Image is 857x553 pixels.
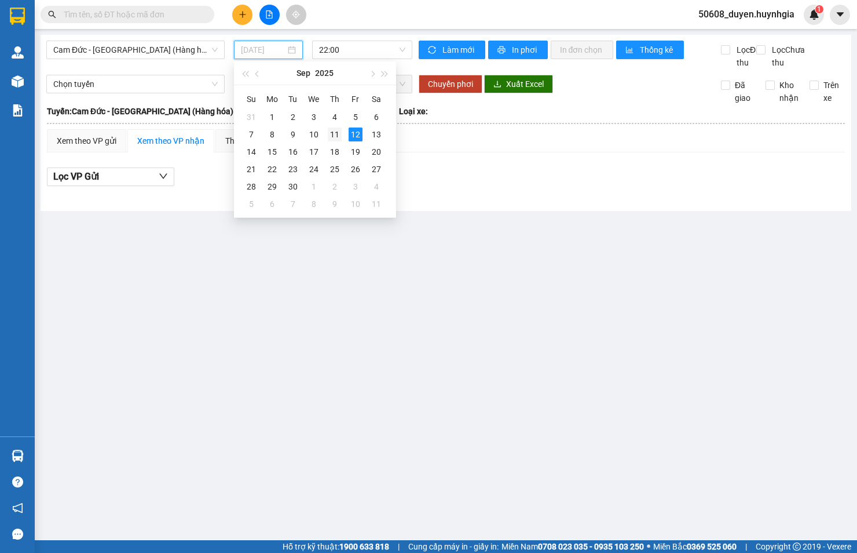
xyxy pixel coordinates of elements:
[12,529,23,540] span: message
[399,105,428,118] span: Loại xe:
[53,169,99,184] span: Lọc VP Gửi
[369,162,383,176] div: 27
[265,180,279,194] div: 29
[616,41,684,59] button: bar-chartThống kê
[625,46,635,55] span: bar-chart
[349,128,362,141] div: 12
[241,108,262,126] td: 2025-08-31
[349,180,362,194] div: 3
[283,143,303,161] td: 2025-09-16
[283,108,303,126] td: 2025-09-02
[241,43,285,56] input: 12/09/2025
[283,178,303,195] td: 2025-09-30
[244,145,258,159] div: 14
[767,43,810,69] span: Lọc Chưa thu
[366,108,387,126] td: 2025-09-06
[687,542,737,551] strong: 0369 525 060
[283,126,303,143] td: 2025-09-09
[241,178,262,195] td: 2025-09-28
[512,43,539,56] span: In phơi
[286,5,306,25] button: aim
[419,41,485,59] button: syncLàm mới
[307,110,321,124] div: 3
[488,41,548,59] button: printerIn phơi
[262,90,283,108] th: Mo
[265,197,279,211] div: 6
[366,195,387,213] td: 2025-10-11
[324,195,345,213] td: 2025-10-09
[262,161,283,178] td: 2025-09-22
[244,180,258,194] div: 28
[12,450,24,462] img: warehouse-icon
[775,79,803,104] span: Kho nhận
[64,8,200,21] input: Tìm tên, số ĐT hoặc mã đơn
[689,7,804,21] span: 50608_duyen.huynhgia
[265,10,273,19] span: file-add
[745,540,747,553] span: |
[349,110,362,124] div: 5
[241,126,262,143] td: 2025-09-07
[12,503,23,514] span: notification
[283,195,303,213] td: 2025-10-07
[328,128,342,141] div: 11
[47,107,233,116] b: Tuyến: Cam Đức - [GEOGRAPHIC_DATA] (Hàng hóa)
[239,10,247,19] span: plus
[283,540,389,553] span: Hỗ trợ kỹ thuật:
[244,197,258,211] div: 5
[369,128,383,141] div: 13
[292,10,300,19] span: aim
[286,110,300,124] div: 2
[793,543,801,551] span: copyright
[307,162,321,176] div: 24
[324,143,345,161] td: 2025-09-18
[538,542,644,551] strong: 0708 023 035 - 0935 103 250
[398,540,400,553] span: |
[47,168,174,186] button: Lọc VP Gửi
[324,161,345,178] td: 2025-09-25
[262,108,283,126] td: 2025-09-01
[835,9,845,20] span: caret-down
[286,197,300,211] div: 7
[324,178,345,195] td: 2025-10-02
[10,8,25,25] img: logo-vxr
[366,178,387,195] td: 2025-10-04
[303,108,324,126] td: 2025-09-03
[730,79,757,104] span: Đã giao
[324,90,345,108] th: Th
[244,110,258,124] div: 31
[303,195,324,213] td: 2025-10-08
[265,162,279,176] div: 22
[262,178,283,195] td: 2025-09-29
[48,10,56,19] span: search
[303,90,324,108] th: We
[265,128,279,141] div: 8
[732,43,762,69] span: Lọc Đã thu
[283,90,303,108] th: Tu
[345,108,366,126] td: 2025-09-05
[419,75,482,93] button: Chuyển phơi
[244,128,258,141] div: 7
[328,145,342,159] div: 18
[369,145,383,159] div: 20
[328,162,342,176] div: 25
[265,110,279,124] div: 1
[339,542,389,551] strong: 1900 633 818
[319,41,405,59] span: 22:00
[265,145,279,159] div: 15
[328,197,342,211] div: 9
[137,134,204,147] div: Xem theo VP nhận
[225,134,258,147] div: Thống kê
[12,75,24,88] img: warehouse-icon
[296,61,310,85] button: Sep
[366,161,387,178] td: 2025-09-27
[815,5,823,13] sup: 1
[817,5,821,13] span: 1
[12,46,24,59] img: warehouse-icon
[303,143,324,161] td: 2025-09-17
[809,9,819,20] img: icon-new-feature
[428,46,438,55] span: sync
[232,5,252,25] button: plus
[819,79,845,104] span: Trên xe
[244,162,258,176] div: 21
[349,162,362,176] div: 26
